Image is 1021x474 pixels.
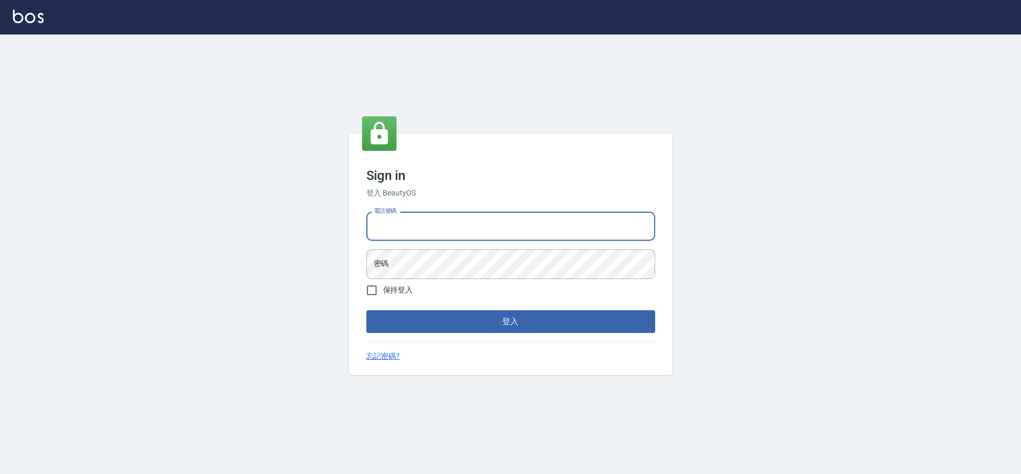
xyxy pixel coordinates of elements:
h6: 登入 BeautyOS [366,187,655,199]
span: 保持登入 [383,284,413,296]
h3: Sign in [366,168,655,183]
img: Logo [13,10,44,23]
a: 忘記密碼? [366,351,400,362]
label: 電話號碼 [374,207,397,215]
button: 登入 [366,310,655,333]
